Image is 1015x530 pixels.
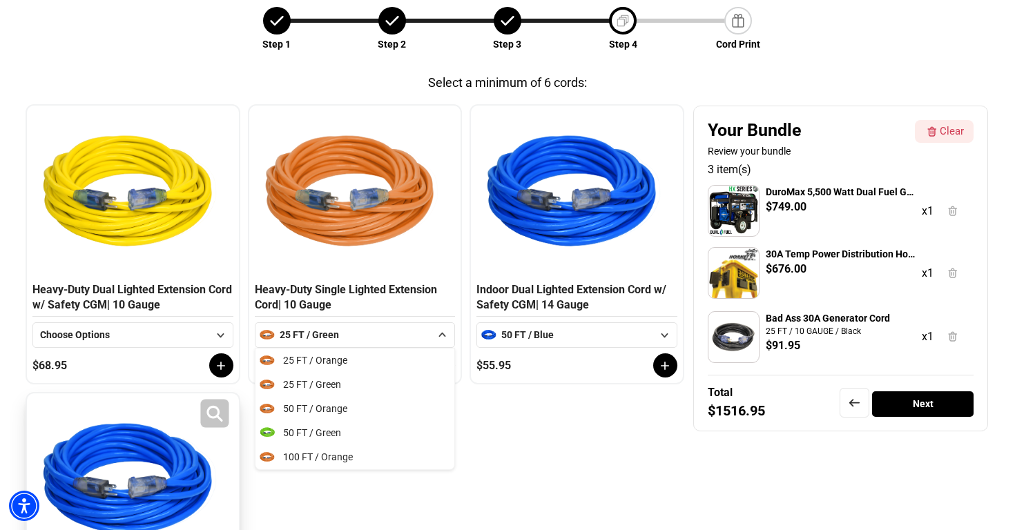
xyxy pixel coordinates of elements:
[107,298,160,311] span: | 10 Gauge
[476,359,594,372] div: $55.95
[708,144,909,158] div: Review your bundle
[428,73,587,92] div: Select a minimum of 6 cords:
[280,328,431,342] div: 25 FT / Green
[32,282,233,317] div: Heavy-Duty Dual Lighted Extension Cord w/ Safety CGM
[922,203,934,219] div: x1
[378,37,406,52] p: Step 2
[501,328,652,342] div: 50 FT / Blue
[708,248,759,298] img: 30A Temp Power Distribution Hornet Box
[922,328,934,345] div: x1
[872,391,974,417] div: Next
[922,265,934,282] div: x1
[766,325,916,337] div: 25 FT / 10 GAUGE / Black
[708,186,759,236] img: DuroMax 5,500 Watt Dual Fuel Generator
[262,37,291,52] p: Step 1
[708,161,974,178] div: 3 item(s)
[609,37,637,52] p: Step 4
[283,426,341,440] span: 50 FT / Green
[708,386,733,399] div: Total
[766,199,806,215] div: $749.00
[283,450,353,464] span: 100 FT / Orange
[708,404,765,417] div: $1516.95
[283,353,347,368] span: 25 FT / Orange
[766,261,806,277] div: $676.00
[255,282,456,317] div: Heavy-Duty Single Lighted Extension Cord
[9,491,39,521] div: Accessibility Menu
[278,298,331,311] span: | 10 Gauge
[536,298,589,311] span: | 14 Gauge
[493,37,521,52] p: Step 3
[766,311,916,325] div: Bad Ass 30A Generator Cord
[766,185,916,199] div: DuroMax 5,500 Watt Dual Fuel Generator
[766,337,800,354] div: $91.95
[940,124,964,139] div: Clear
[708,120,909,141] div: Your Bundle
[476,282,677,317] div: Indoor Dual Lighted Extension Cord w/ Safety CGM
[766,247,916,261] div: 30A Temp Power Distribution Hornet Box
[283,377,341,392] span: 25 FT / Green
[283,402,347,416] span: 50 FT / Orange
[40,328,209,342] div: Choose Options
[32,359,151,372] div: $68.95
[708,312,759,362] img: A coiled black electrical extension cord with blue connectors on both ends.
[716,37,760,52] p: Cord Print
